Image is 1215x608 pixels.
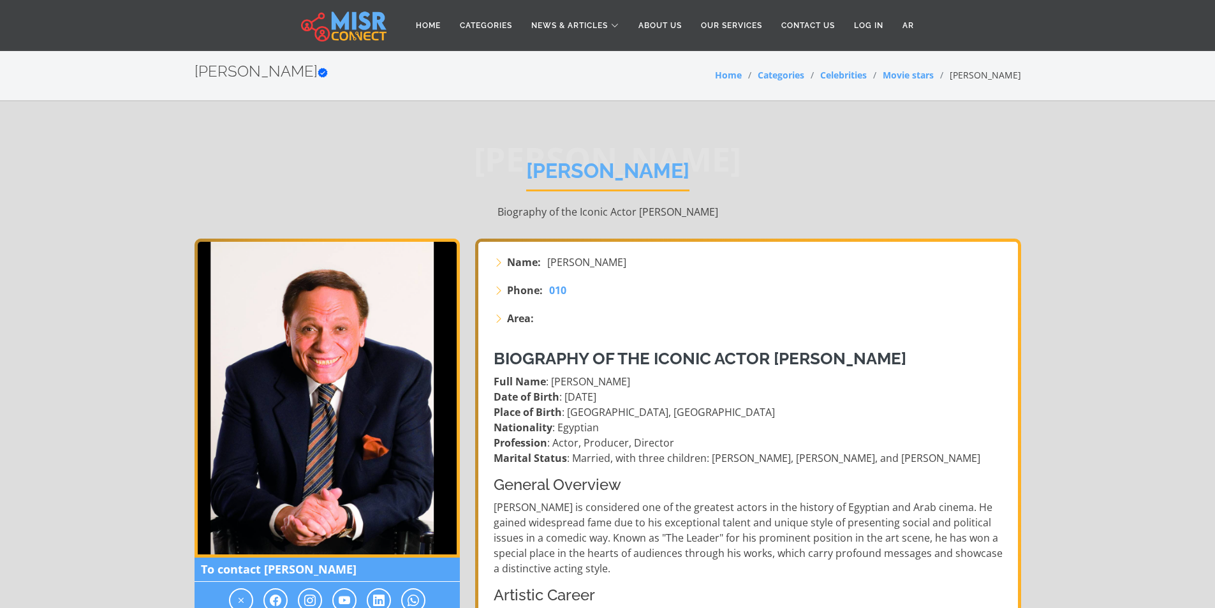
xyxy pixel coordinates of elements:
strong: Nationality [494,420,552,434]
p: Biography of the Iconic Actor [PERSON_NAME] [195,204,1021,219]
span: News & Articles [531,20,608,31]
a: Our Services [691,13,772,38]
a: Home [715,69,742,81]
a: Movie stars [883,69,934,81]
a: About Us [629,13,691,38]
a: Contact Us [772,13,844,38]
a: AR [893,13,924,38]
img: Adel Emam [195,239,460,558]
p: [PERSON_NAME] is considered one of the greatest actors in the history of Egyptian and Arab cinema... [494,500,1005,576]
img: main.misr_connect [301,10,387,41]
strong: Full Name [494,374,546,389]
a: 010 [549,283,566,298]
strong: Place of Birth [494,405,562,419]
strong: Date of Birth [494,390,559,404]
p: : [PERSON_NAME] : [DATE] : [GEOGRAPHIC_DATA], [GEOGRAPHIC_DATA] : Egyptian : Actor, Producer, Dir... [494,374,1005,466]
strong: Phone: [507,283,543,298]
a: Log in [844,13,893,38]
h4: Artistic Career [494,586,1005,605]
a: News & Articles [522,13,629,38]
h2: [PERSON_NAME] [195,63,328,81]
span: 010 [549,283,566,297]
h4: General Overview [494,476,1005,494]
span: To contact [PERSON_NAME] [195,558,460,582]
a: Categories [450,13,522,38]
a: Categories [758,69,804,81]
svg: Verified account [318,68,328,78]
a: Home [406,13,450,38]
h1: [PERSON_NAME] [526,159,689,191]
li: [PERSON_NAME] [934,68,1021,82]
h3: Biography of the Iconic Actor [PERSON_NAME] [494,349,1005,369]
strong: Name: [507,255,541,270]
span: [PERSON_NAME] [547,255,626,270]
strong: Marital Status [494,451,567,465]
strong: Area: [507,311,534,326]
a: Celebrities [820,69,867,81]
strong: Profession [494,436,547,450]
